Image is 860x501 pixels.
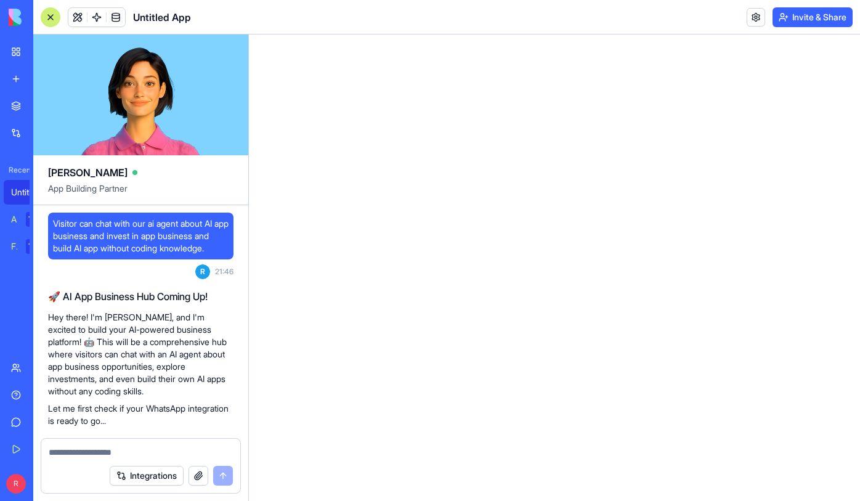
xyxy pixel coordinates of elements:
[215,267,233,277] span: 21:46
[773,7,853,27] button: Invite & Share
[53,218,229,255] span: Visitor can chat with our ai agent about AI app business and invest in app business and build AI ...
[4,180,53,205] a: Untitled App
[6,474,26,494] span: R
[48,165,128,180] span: [PERSON_NAME]
[133,10,191,25] span: Untitled App
[195,264,210,279] span: R
[26,212,46,227] div: TRY
[4,207,53,232] a: AI Logo GeneratorTRY
[9,9,85,26] img: logo
[110,466,184,486] button: Integrations
[4,234,53,259] a: Feedback FormTRY
[11,213,17,226] div: AI Logo Generator
[48,182,233,205] span: App Building Partner
[11,186,46,198] div: Untitled App
[48,289,233,304] h2: 🚀 AI App Business Hub Coming Up!
[26,239,46,254] div: TRY
[11,240,17,253] div: Feedback Form
[4,165,30,175] span: Recent
[48,311,233,397] p: Hey there! I'm [PERSON_NAME], and I'm excited to build your AI-powered business platform! 🤖 This ...
[48,402,233,427] p: Let me first check if your WhatsApp integration is ready to go...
